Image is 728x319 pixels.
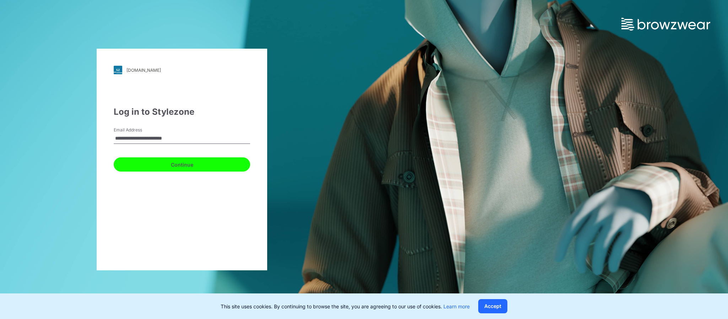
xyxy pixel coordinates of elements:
p: This site uses cookies. By continuing to browse the site, you are agreeing to our use of cookies. [221,303,470,310]
div: Log in to Stylezone [114,106,250,118]
label: Email Address [114,127,163,133]
button: Accept [478,299,507,313]
div: [DOMAIN_NAME] [126,67,161,73]
img: svg+xml;base64,PHN2ZyB3aWR0aD0iMjgiIGhlaWdodD0iMjgiIHZpZXdCb3g9IjAgMCAyOCAyOCIgZmlsbD0ibm9uZSIgeG... [114,66,122,74]
a: [DOMAIN_NAME] [114,66,250,74]
a: Learn more [443,303,470,309]
img: browzwear-logo.73288ffb.svg [621,18,710,31]
button: Continue [114,157,250,172]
